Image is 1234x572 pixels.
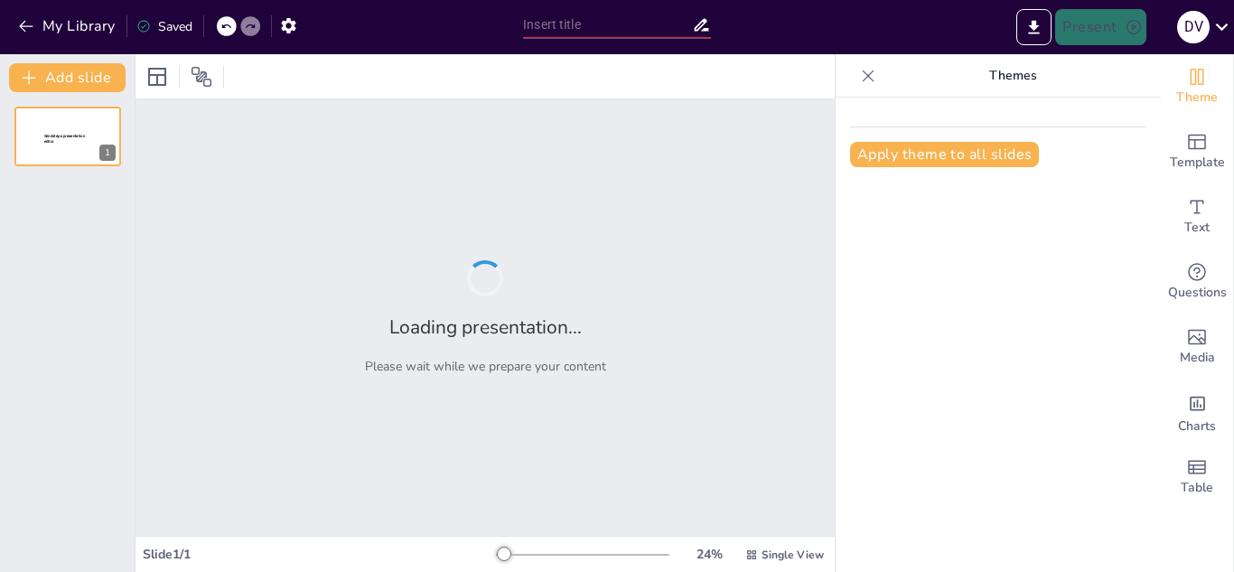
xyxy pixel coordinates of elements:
div: Slide 1 / 1 [143,546,496,563]
div: Saved [136,18,192,35]
span: Charts [1178,417,1216,436]
div: Add images, graphics, shapes or video [1161,314,1233,380]
p: Please wait while we prepare your content [365,358,606,375]
div: Layout [143,62,172,91]
span: Single View [762,548,824,562]
span: Theme [1176,88,1218,108]
span: Text [1184,218,1210,238]
div: Add text boxes [1161,184,1233,249]
button: Add slide [9,63,126,92]
span: Table [1181,478,1213,498]
span: Questions [1168,283,1227,303]
button: My Library [14,12,123,41]
button: Present [1055,9,1145,45]
div: Add ready made slides [1161,119,1233,184]
p: Themes [883,54,1143,98]
div: D V [1177,11,1210,43]
div: 1 [14,107,121,166]
div: 1 [99,145,116,161]
button: Apply theme to all slides [850,142,1039,167]
div: Add a table [1161,445,1233,510]
div: Get real-time input from your audience [1161,249,1233,314]
span: Template [1170,153,1225,173]
button: D V [1177,9,1210,45]
div: Change the overall theme [1161,54,1233,119]
button: Export to PowerPoint [1016,9,1052,45]
span: Media [1180,348,1215,368]
span: Sendsteps presentation editor [44,134,85,144]
div: Add charts and graphs [1161,380,1233,445]
span: Position [191,66,212,88]
h2: Loading presentation... [389,314,582,340]
div: 24 % [687,546,731,563]
input: Insert title [523,12,692,38]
